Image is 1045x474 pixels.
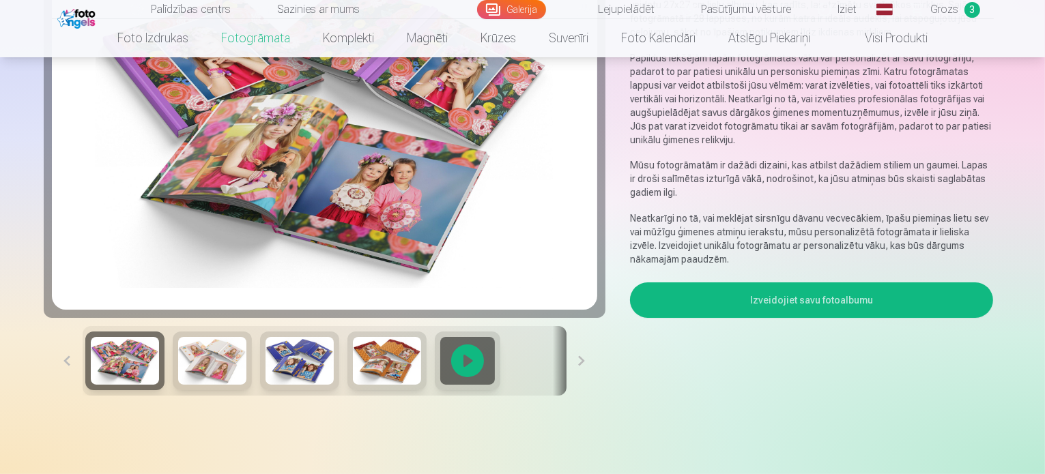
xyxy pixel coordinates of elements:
a: Atslēgu piekariņi [712,19,827,57]
a: Krūzes [464,19,532,57]
a: Komplekti [306,19,390,57]
a: Foto izdrukas [101,19,205,57]
p: Mūsu fotogrāmatām ir dažādi dizaini, kas atbilst dažādiem stiliem un gaumei. Lapas ir droši salīm... [630,158,994,199]
p: Neatkarīgi no tā, vai meklējat sirsnīgu dāvanu vecvecākiem, īpašu piemiņas lietu sev vai mūžīgu ģ... [630,211,994,266]
a: Suvenīri [532,19,605,57]
p: Papildus iekšējām lapām fotogrāmatas vāku var personalizēt ar savu fotogrāfiju, padarot to par pa... [630,51,994,147]
a: Foto kalendāri [605,19,712,57]
a: Magnēti [390,19,464,57]
img: /fa1 [57,5,99,29]
a: Visi produkti [827,19,944,57]
span: 3 [964,2,980,18]
button: Izveidojiet savu fotoalbumu [630,282,994,318]
a: Fotogrāmata [205,19,306,57]
span: Grozs [931,1,959,18]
